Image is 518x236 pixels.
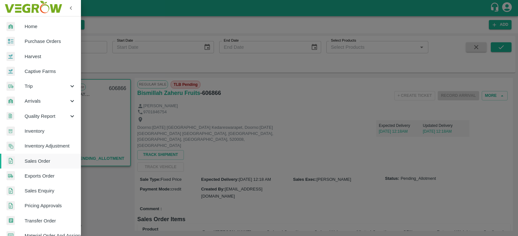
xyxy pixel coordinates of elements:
span: Pricing Approvals [25,202,76,209]
img: sales [6,186,15,196]
span: Transfer Order [25,217,76,224]
img: inventory [6,141,15,151]
img: shipments [6,171,15,180]
span: Sales Enquiry [25,187,76,194]
span: Purchase Orders [25,38,76,45]
span: Arrivals [25,97,69,105]
img: harvest [6,52,15,61]
img: harvest [6,67,15,76]
img: reciept [6,37,15,46]
span: Inventory Adjustment [25,142,76,149]
img: qualityReport [6,112,14,120]
img: whArrival [6,97,15,106]
span: Trip [25,83,69,90]
img: whInventory [6,127,15,136]
span: Inventory [25,128,76,135]
span: Sales Order [25,158,76,165]
img: sales [6,156,15,166]
img: whArrival [6,22,15,31]
img: delivery [6,82,15,91]
span: Quality Report [25,113,69,120]
span: Captive Farms [25,68,76,75]
img: whTransfer [6,216,15,225]
span: Harvest [25,53,76,60]
img: sales [6,201,15,210]
span: Home [25,23,76,30]
span: Exports Order [25,172,76,180]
